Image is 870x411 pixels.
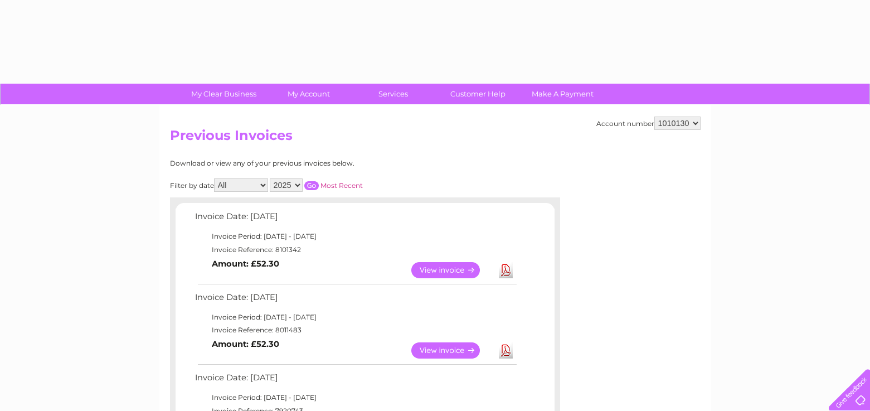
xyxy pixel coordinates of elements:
a: Services [347,84,439,104]
td: Invoice Date: [DATE] [192,370,518,391]
b: Amount: £52.30 [212,339,279,349]
a: View [411,342,493,359]
td: Invoice Date: [DATE] [192,290,518,311]
h2: Previous Invoices [170,128,701,149]
td: Invoice Reference: 8011483 [192,323,518,337]
a: Download [499,262,513,278]
a: Customer Help [432,84,524,104]
div: Download or view any of your previous invoices below. [170,159,463,167]
td: Invoice Period: [DATE] - [DATE] [192,391,518,404]
b: Amount: £52.30 [212,259,279,269]
td: Invoice Reference: 8101342 [192,243,518,257]
a: Most Recent [320,181,363,190]
a: My Account [263,84,354,104]
a: My Clear Business [178,84,270,104]
td: Invoice Period: [DATE] - [DATE] [192,311,518,324]
td: Invoice Period: [DATE] - [DATE] [192,230,518,243]
td: Invoice Date: [DATE] [192,209,518,230]
a: Download [499,342,513,359]
a: Make A Payment [517,84,609,104]
div: Account number [596,117,701,130]
a: View [411,262,493,278]
div: Filter by date [170,178,463,192]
